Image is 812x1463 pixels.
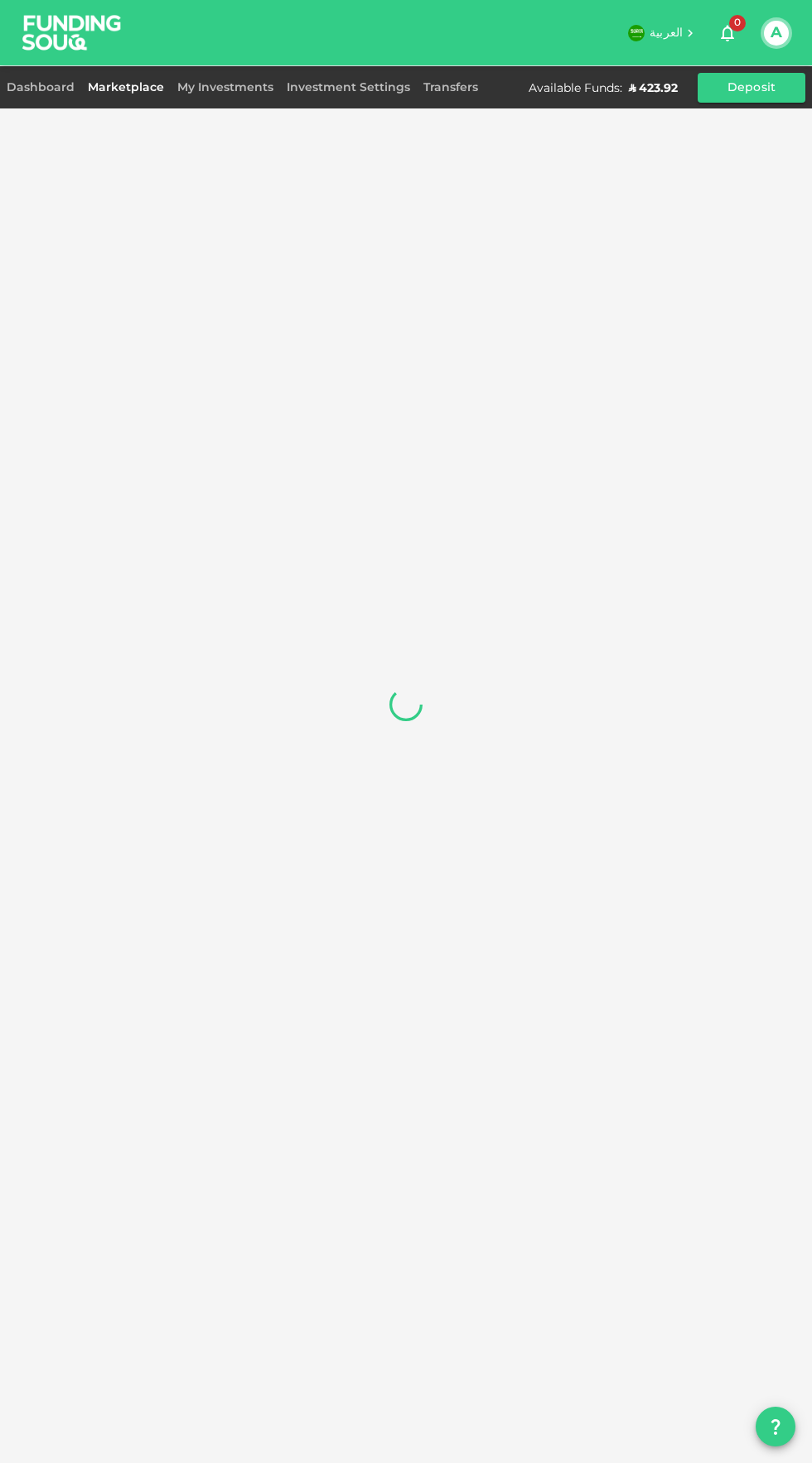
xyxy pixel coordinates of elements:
[280,82,417,94] a: Investment Settings
[711,17,744,50] button: 0
[171,82,280,94] a: My Investments
[756,1407,795,1446] button: question
[529,80,622,95] div: Available Funds :
[764,21,789,46] button: A
[417,82,485,94] a: Transfers
[729,15,746,31] span: 0
[629,80,678,95] div: ʢ 423.92
[628,25,645,41] img: flag-sa.b9a346574cdc8950dd34b50780441f57.svg
[698,73,805,103] button: Deposit
[650,27,683,39] span: العربية
[7,82,81,94] a: Dashboard
[81,82,171,94] a: Marketplace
